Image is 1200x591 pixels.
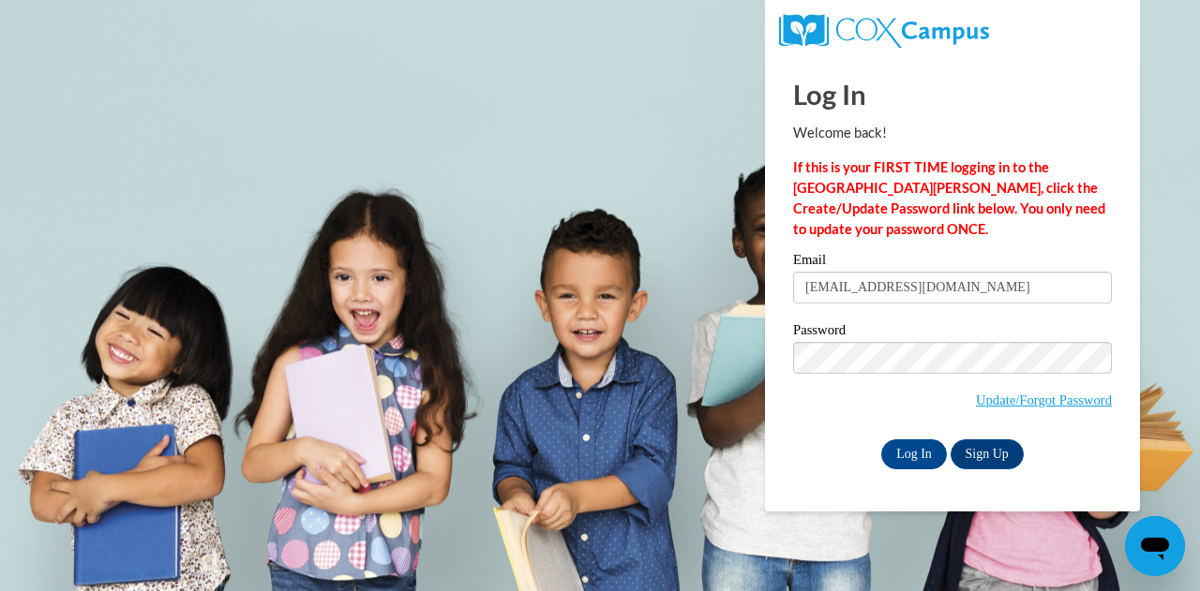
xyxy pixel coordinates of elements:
[779,14,989,48] img: COX Campus
[951,439,1024,469] a: Sign Up
[793,253,1112,272] label: Email
[1125,516,1185,576] iframe: Button to launch messaging window
[793,323,1112,342] label: Password
[793,75,1112,113] h1: Log In
[976,392,1112,407] a: Update/Forgot Password
[881,439,947,469] input: Log In
[793,123,1112,143] p: Welcome back!
[793,159,1105,237] strong: If this is your FIRST TIME logging in to the [GEOGRAPHIC_DATA][PERSON_NAME], click the Create/Upd...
